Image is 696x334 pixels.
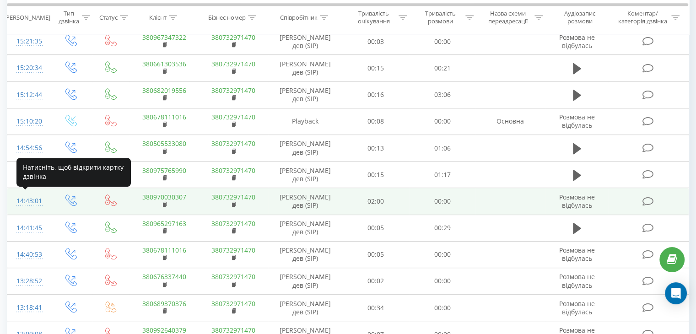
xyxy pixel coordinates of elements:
[268,295,343,321] td: [PERSON_NAME] дев (SIP)
[268,268,343,294] td: [PERSON_NAME] дев (SIP)
[142,166,186,175] a: 380975765990
[142,219,186,228] a: 380965297163
[559,272,595,289] span: Розмова не відбулась
[553,10,607,25] div: Аудіозапис розмови
[409,295,475,321] td: 00:00
[142,246,186,254] a: 380678111016
[559,193,595,210] span: Розмова не відбулась
[211,299,255,308] a: 380732971470
[268,81,343,108] td: [PERSON_NAME] дев (SIP)
[409,55,475,81] td: 00:21
[16,86,41,104] div: 15:12:44
[16,246,41,264] div: 14:40:53
[343,162,409,188] td: 00:15
[351,10,397,25] div: Тривалість очікування
[211,272,255,281] a: 380732971470
[4,13,50,21] div: [PERSON_NAME]
[16,113,41,130] div: 15:10:20
[99,13,118,21] div: Статус
[142,299,186,308] a: 380689370376
[16,272,41,290] div: 13:28:52
[665,282,687,304] div: Open Intercom Messenger
[559,246,595,263] span: Розмова не відбулась
[409,162,475,188] td: 01:17
[16,59,41,77] div: 15:20:34
[211,139,255,148] a: 380732971470
[16,219,41,237] div: 14:41:45
[142,272,186,281] a: 380676337440
[268,55,343,81] td: [PERSON_NAME] дев (SIP)
[484,10,532,25] div: Назва схеми переадресації
[16,192,41,210] div: 14:43:01
[211,166,255,175] a: 380732971470
[343,241,409,268] td: 00:05
[211,86,255,95] a: 380732971470
[409,135,475,162] td: 01:06
[211,33,255,42] a: 380732971470
[16,139,41,157] div: 14:54:56
[559,33,595,50] span: Розмова не відбулась
[268,188,343,215] td: [PERSON_NAME] дев (SIP)
[343,135,409,162] td: 00:13
[149,13,167,21] div: Клієнт
[211,193,255,201] a: 380732971470
[343,108,409,135] td: 00:08
[268,215,343,241] td: [PERSON_NAME] дев (SIP)
[409,28,475,55] td: 00:00
[559,299,595,316] span: Розмова не відбулась
[268,241,343,268] td: [PERSON_NAME] дев (SIP)
[409,188,475,215] td: 00:00
[211,219,255,228] a: 380732971470
[58,10,79,25] div: Тип дзвінка
[343,28,409,55] td: 00:03
[211,59,255,68] a: 380732971470
[615,10,669,25] div: Коментар/категорія дзвінка
[142,139,186,148] a: 380505533080
[211,246,255,254] a: 380732971470
[16,158,131,187] div: Натисніть, щоб відкрити картку дзвінка
[343,188,409,215] td: 02:00
[142,113,186,121] a: 380678111016
[409,108,475,135] td: 00:00
[268,108,343,135] td: Playback
[142,33,186,42] a: 380967347322
[280,13,318,21] div: Співробітник
[409,215,475,241] td: 00:29
[343,295,409,321] td: 00:34
[142,59,186,68] a: 380661303536
[343,268,409,294] td: 00:02
[409,268,475,294] td: 00:00
[409,81,475,108] td: 03:06
[268,28,343,55] td: [PERSON_NAME] дев (SIP)
[268,162,343,188] td: [PERSON_NAME] дев (SIP)
[211,113,255,121] a: 380732971470
[343,81,409,108] td: 00:16
[142,86,186,95] a: 380682019556
[142,193,186,201] a: 380970030307
[409,241,475,268] td: 00:00
[343,55,409,81] td: 00:15
[343,215,409,241] td: 00:05
[268,135,343,162] td: [PERSON_NAME] дев (SIP)
[208,13,246,21] div: Бізнес номер
[417,10,463,25] div: Тривалість розмови
[475,108,545,135] td: Основна
[559,113,595,129] span: Розмова не відбулась
[16,299,41,317] div: 13:18:41
[16,32,41,50] div: 15:21:35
